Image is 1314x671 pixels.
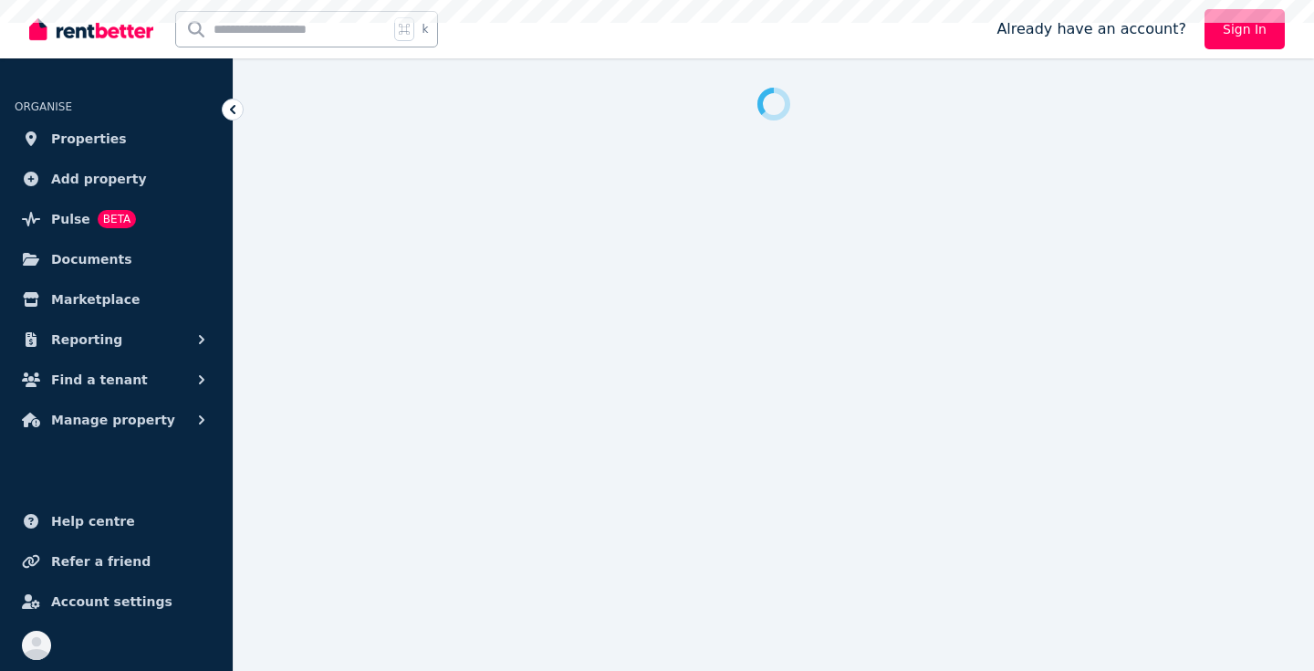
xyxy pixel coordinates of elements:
a: Documents [15,241,218,278]
span: Find a tenant [51,369,148,391]
a: Refer a friend [15,543,218,580]
span: Account settings [51,591,172,613]
span: Marketplace [51,288,140,310]
a: Properties [15,121,218,157]
span: Pulse [51,208,90,230]
a: PulseBETA [15,201,218,237]
button: Find a tenant [15,362,218,398]
span: Properties [51,128,127,150]
a: Account settings [15,583,218,620]
span: Manage property [51,409,175,431]
span: BETA [98,210,136,228]
button: Manage property [15,402,218,438]
span: Already have an account? [996,18,1186,40]
span: Refer a friend [51,550,151,572]
span: Add property [51,168,147,190]
img: RentBetter [29,16,153,43]
a: Add property [15,161,218,197]
span: ORGANISE [15,100,72,113]
span: Reporting [51,329,122,351]
span: Help centre [51,510,135,532]
a: Help centre [15,503,218,540]
span: Documents [51,248,132,270]
button: Reporting [15,321,218,358]
span: k [422,22,428,37]
a: Sign In [1204,9,1285,49]
a: Marketplace [15,281,218,318]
